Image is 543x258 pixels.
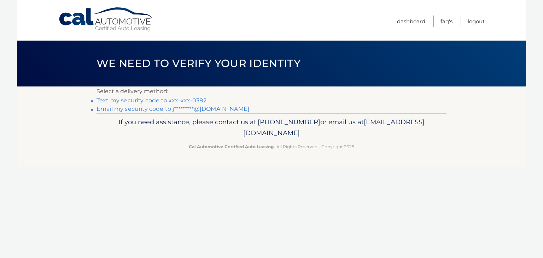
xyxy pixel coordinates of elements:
[440,16,452,27] a: FAQ's
[97,106,249,112] a: Email my security code to j*********@[DOMAIN_NAME]
[58,7,154,32] a: Cal Automotive
[97,86,446,96] p: Select a delivery method:
[97,57,300,70] span: We need to verify your identity
[397,16,425,27] a: Dashboard
[258,118,320,126] span: [PHONE_NUMBER]
[97,97,206,104] a: Text my security code to xxx-xxx-0392
[101,116,442,139] p: If you need assistance, please contact us at: or email us at
[468,16,485,27] a: Logout
[101,143,442,150] p: - All Rights Reserved - Copyright 2025
[189,144,274,149] strong: Cal Automotive Certified Auto Leasing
